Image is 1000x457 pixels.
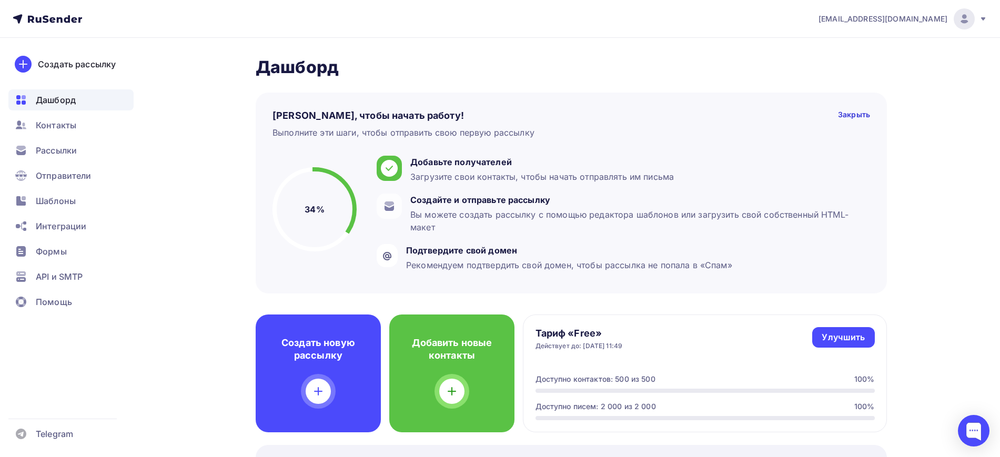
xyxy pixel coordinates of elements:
[8,165,134,186] a: Отправители
[410,156,674,168] div: Добавьте получателей
[8,89,134,110] a: Дашборд
[8,241,134,262] a: Формы
[36,94,76,106] span: Дашборд
[36,195,76,207] span: Шаблоны
[272,337,364,362] h4: Создать новую рассылку
[36,296,72,308] span: Помощь
[819,14,947,24] span: [EMAIL_ADDRESS][DOMAIN_NAME]
[36,144,77,157] span: Рассылки
[854,401,875,412] div: 100%
[272,126,534,139] div: Выполните эти шаги, чтобы отправить свою первую рассылку
[410,170,674,183] div: Загрузите свои контакты, чтобы начать отправлять им письма
[36,270,83,283] span: API и SMTP
[406,244,732,257] div: Подтвердите свой домен
[536,327,623,340] h4: Тариф «Free»
[256,57,887,78] h2: Дашборд
[36,220,86,232] span: Интеграции
[536,342,623,350] div: Действует до: [DATE] 11:49
[819,8,987,29] a: [EMAIL_ADDRESS][DOMAIN_NAME]
[8,115,134,136] a: Контакты
[822,331,865,343] div: Улучшить
[38,58,116,70] div: Создать рассылку
[36,119,76,131] span: Контакты
[305,203,324,216] h5: 34%
[536,401,656,412] div: Доступно писем: 2 000 из 2 000
[406,259,732,271] div: Рекомендуем подтвердить свой домен, чтобы рассылка не попала в «Спам»
[36,245,67,258] span: Формы
[8,190,134,211] a: Шаблоны
[36,428,73,440] span: Telegram
[854,374,875,384] div: 100%
[410,194,865,206] div: Создайте и отправьте рассылку
[36,169,92,182] span: Отправители
[272,109,464,122] h4: [PERSON_NAME], чтобы начать работу!
[838,109,870,122] div: Закрыть
[8,140,134,161] a: Рассылки
[536,374,655,384] div: Доступно контактов: 500 из 500
[406,337,498,362] h4: Добавить новые контакты
[410,208,865,233] div: Вы можете создать рассылку с помощью редактора шаблонов или загрузить свой собственный HTML-макет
